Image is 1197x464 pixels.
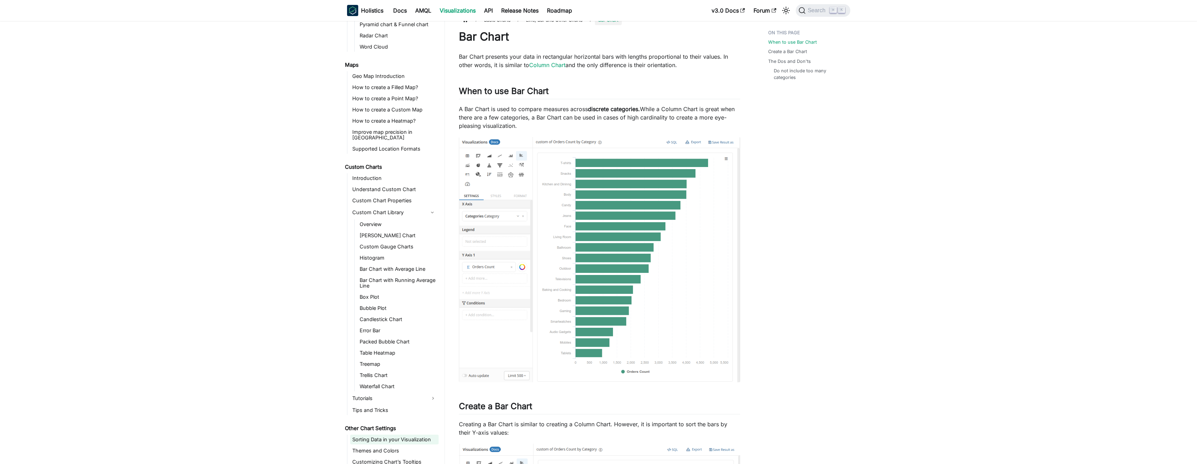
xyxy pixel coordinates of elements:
a: Box Plot [358,292,439,302]
b: Holistics [361,6,383,15]
a: Packed Bubble Chart [358,337,439,347]
a: Custom Chart Library [350,207,426,218]
span: Search [806,7,830,14]
a: Radar Chart [358,31,439,41]
p: A Bar Chart is used to compare measures across While a Column Chart is great when there are a few... [459,105,740,130]
a: Sorting Data in your Visualization [350,435,439,444]
strong: discrete categories. [588,106,640,113]
p: Creating a Bar Chart is similar to creating a Column Chart. However, it is important to sort the ... [459,420,740,437]
h2: When to use Bar Chart [459,86,740,99]
a: Tutorials [350,393,439,404]
a: Geo Map Introduction [350,71,439,81]
a: HolisticsHolistics [347,5,383,16]
a: Trellis Chart [358,370,439,380]
a: How to create a Heatmap? [350,116,439,126]
button: Collapse sidebar category 'Custom Chart Library' [426,207,439,218]
a: v3.0 Docs [707,5,749,16]
a: How to create a Filled Map? [350,82,439,92]
a: How to create a Point Map? [350,94,439,103]
a: Table Heatmap [358,348,439,358]
a: Supported Location Formats [350,144,439,154]
a: Pyramid chart & Funnel chart [358,20,439,29]
a: Other Chart Settings [343,423,439,433]
a: AMQL [411,5,435,16]
a: Custom Gauge Charts [358,242,439,252]
a: Roadmap [543,5,576,16]
a: Bar Chart with Average Line [358,264,439,274]
a: [PERSON_NAME] Chart [358,231,439,240]
a: Understand Custom Chart [350,184,439,194]
a: Histogram [358,253,439,263]
h1: Bar Chart [459,30,740,44]
kbd: ⌘ [830,7,837,13]
a: When to use Bar Chart [768,39,817,45]
a: Overview [358,219,439,229]
a: Bar Chart with Running Average Line [358,275,439,291]
a: How to create a Custom Map [350,105,439,115]
a: Bubble Plot [358,303,439,313]
a: Column Chart [529,61,565,68]
a: Introduction [350,173,439,183]
a: Error Bar [358,326,439,335]
a: Release Notes [497,5,543,16]
a: Do not include too many categories [774,67,843,81]
a: Tips and Tricks [350,405,439,415]
a: API [480,5,497,16]
a: Improve map precision in [GEOGRAPHIC_DATA] [350,127,439,143]
a: Docs [389,5,411,16]
a: Waterfall Chart [358,382,439,391]
kbd: K [838,7,845,13]
a: Word Cloud [358,42,439,52]
a: Candlestick Chart [358,314,439,324]
a: Visualizations [435,5,480,16]
a: Themes and Colors [350,446,439,456]
img: Holistics [347,5,358,16]
a: Create a Bar Chart [768,48,807,55]
h2: Create a Bar Chart [459,401,740,414]
a: Custom Charts [343,162,439,172]
button: Search (Command+K) [796,4,850,17]
a: The Dos and Don'ts [768,58,811,65]
nav: Docs sidebar [340,21,445,464]
a: Forum [749,5,780,16]
a: Maps [343,60,439,70]
a: Treemap [358,359,439,369]
p: Bar Chart presents your data in rectangular horizontal bars with lengths proportional to their va... [459,52,740,69]
button: Switch between dark and light mode (currently light mode) [780,5,792,16]
a: Custom Chart Properties [350,196,439,205]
